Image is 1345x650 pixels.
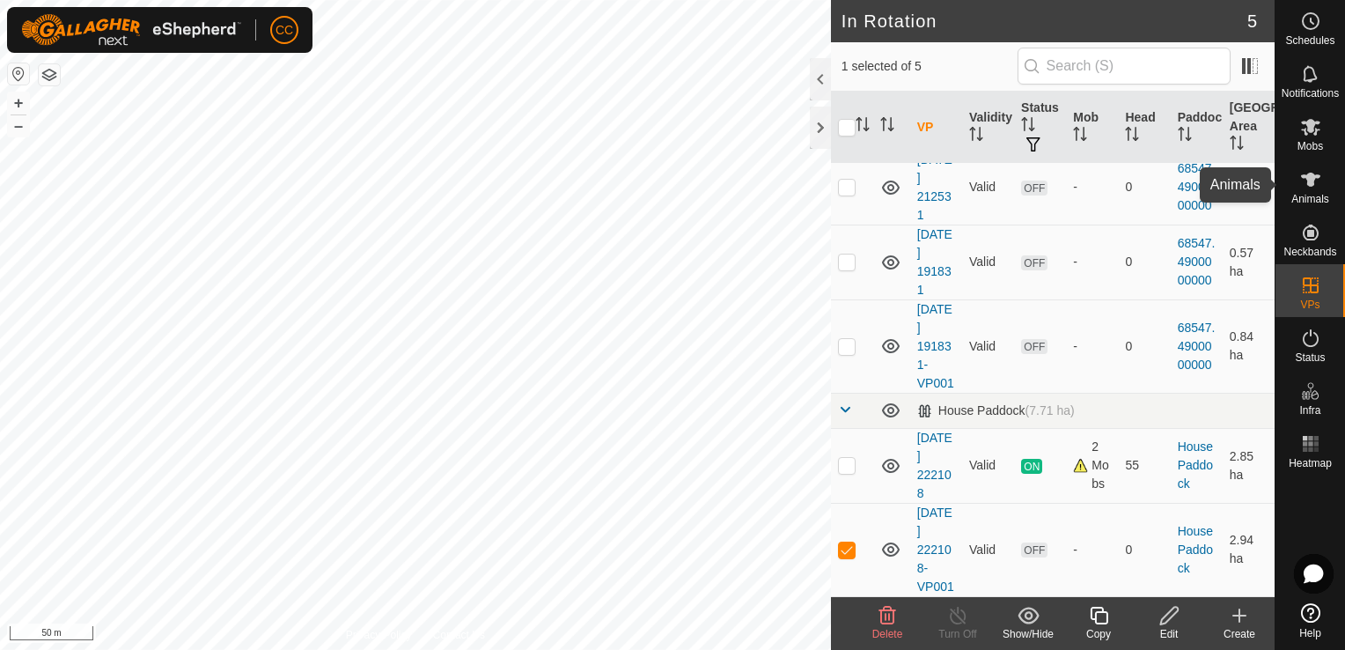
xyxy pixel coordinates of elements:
[1300,299,1319,310] span: VPs
[910,92,962,164] th: VP
[1223,92,1275,164] th: [GEOGRAPHIC_DATA] Area
[1223,428,1275,503] td: 2.85 ha
[842,11,1247,32] h2: In Rotation
[1285,35,1334,46] span: Schedules
[1223,503,1275,596] td: 2.94 ha
[1297,141,1323,151] span: Mobs
[962,503,1014,596] td: Valid
[1073,129,1087,144] p-sorticon: Activate to sort
[1118,299,1170,393] td: 0
[993,626,1063,642] div: Show/Hide
[1021,120,1035,134] p-sorticon: Activate to sort
[1178,321,1216,372] a: 68547.4900000000
[1289,458,1332,469] span: Heatmap
[21,14,241,46] img: Gallagher Logo
[1014,92,1066,164] th: Status
[1178,161,1216,212] a: 68547.4900000000
[1223,150,1275,225] td: 1.08 ha
[1118,428,1170,503] td: 55
[1118,92,1170,164] th: Head
[962,225,1014,299] td: Valid
[1291,194,1329,204] span: Animals
[872,628,903,640] span: Delete
[917,227,952,297] a: [DATE] 191831
[962,92,1014,164] th: Validity
[856,120,870,134] p-sorticon: Activate to sort
[1299,628,1321,639] span: Help
[1063,626,1134,642] div: Copy
[1223,225,1275,299] td: 0.57 ha
[1125,129,1139,144] p-sorticon: Activate to sort
[8,63,29,85] button: Reset Map
[1021,181,1047,196] span: OFF
[1275,596,1345,646] a: Help
[1282,88,1339,99] span: Notifications
[1073,178,1111,196] div: -
[8,115,29,137] button: –
[1118,150,1170,225] td: 0
[1118,225,1170,299] td: 0
[1118,503,1170,596] td: 0
[917,152,952,222] a: [DATE] 212531
[1066,92,1118,164] th: Mob
[969,129,983,144] p-sorticon: Activate to sort
[1073,541,1111,559] div: -
[1178,524,1213,575] a: House Paddock
[1073,253,1111,271] div: -
[962,428,1014,503] td: Valid
[1283,247,1336,257] span: Neckbands
[433,627,485,643] a: Contact Us
[1204,626,1275,642] div: Create
[962,299,1014,393] td: Valid
[842,57,1018,76] span: 1 selected of 5
[1073,438,1111,493] div: 2 Mobs
[917,431,952,500] a: [DATE] 222108
[1295,352,1325,363] span: Status
[1247,8,1257,34] span: 5
[276,21,293,40] span: CC
[917,403,1075,418] div: House Paddock
[8,92,29,114] button: +
[1178,129,1192,144] p-sorticon: Activate to sort
[1178,236,1216,287] a: 68547.4900000000
[917,506,954,594] a: [DATE] 222108-VP001
[1230,138,1244,152] p-sorticon: Activate to sort
[1021,255,1047,270] span: OFF
[1134,626,1204,642] div: Edit
[346,627,412,643] a: Privacy Policy
[1025,403,1075,417] span: (7.71 ha)
[922,626,993,642] div: Turn Off
[962,150,1014,225] td: Valid
[1021,459,1042,474] span: ON
[880,120,894,134] p-sorticon: Activate to sort
[39,64,60,85] button: Map Layers
[917,302,954,390] a: [DATE] 191831-VP001
[1299,405,1320,416] span: Infra
[1073,337,1111,356] div: -
[1021,543,1047,558] span: OFF
[1021,339,1047,354] span: OFF
[1018,48,1231,85] input: Search (S)
[1223,299,1275,393] td: 0.84 ha
[1178,439,1213,491] a: House Paddock
[1171,92,1223,164] th: Paddock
